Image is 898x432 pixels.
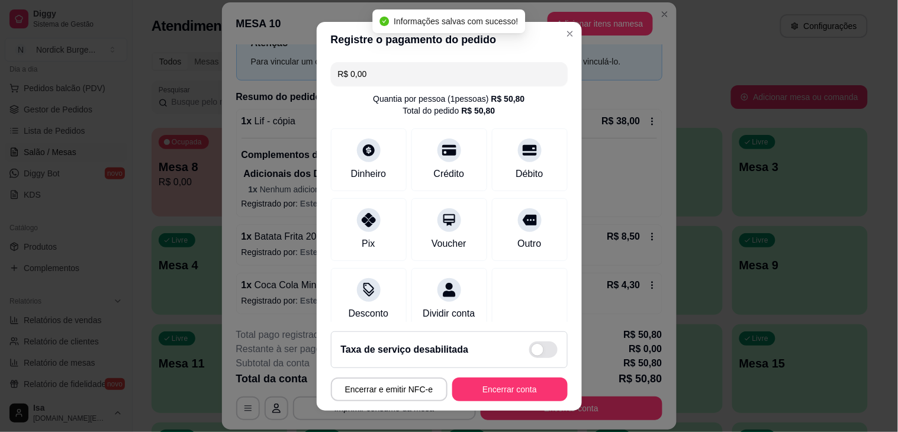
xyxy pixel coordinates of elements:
header: Registre o pagamento do pedido [317,22,582,57]
div: Crédito [434,167,465,181]
div: Outro [517,237,541,251]
div: Débito [516,167,543,181]
span: check-circle [379,17,389,26]
div: Quantia por pessoa ( 1 pessoas) [373,93,524,105]
button: Close [561,24,580,43]
div: Desconto [349,307,389,321]
input: Ex.: hambúrguer de cordeiro [338,62,561,86]
div: Dinheiro [351,167,387,181]
button: Encerrar e emitir NFC-e [331,378,448,401]
div: R$ 50,80 [462,105,495,117]
div: R$ 50,80 [491,93,525,105]
button: Encerrar conta [452,378,568,401]
span: Informações salvas com sucesso! [394,17,518,26]
div: Total do pedido [403,105,495,117]
div: Voucher [432,237,466,251]
h2: Taxa de serviço desabilitada [341,343,469,357]
div: Dividir conta [423,307,475,321]
div: Pix [362,237,375,251]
